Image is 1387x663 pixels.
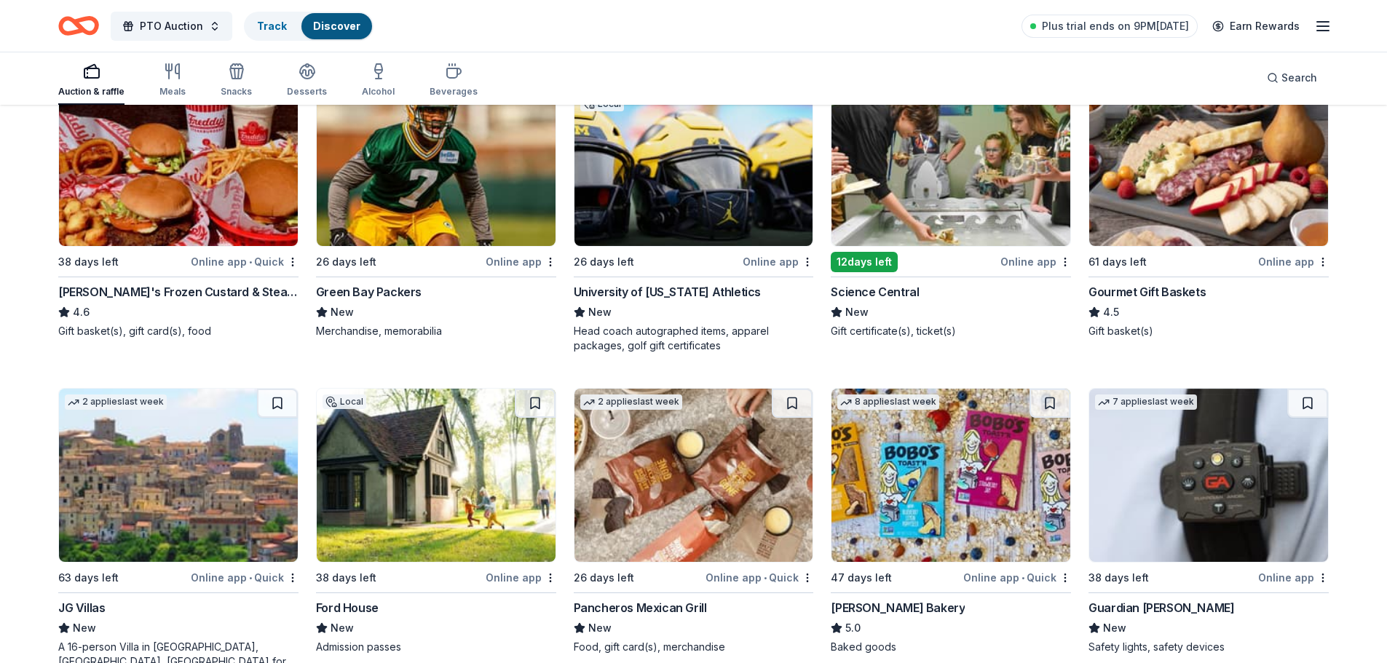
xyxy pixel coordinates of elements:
a: Image for Guardian Angel Device7 applieslast week38 days leftOnline appGuardian [PERSON_NAME]NewS... [1088,388,1329,654]
div: 12 days left [831,252,898,272]
div: 8 applies last week [837,394,939,410]
div: 61 days left [1088,253,1147,271]
button: Auction & raffle [58,57,125,105]
div: University of [US_STATE] Athletics [574,283,761,301]
span: 4.6 [73,303,90,321]
div: Alcohol [362,86,395,98]
div: Local [323,394,366,409]
span: 4.5 [1103,303,1119,321]
button: Beverages [430,57,478,105]
div: Gift certificate(s), ticket(s) [831,324,1071,338]
div: Safety lights, safety devices [1088,640,1329,654]
img: Image for Science Central [831,73,1070,246]
img: Image for Ford House [317,389,556,562]
div: Online app Quick [191,568,299,587]
span: New [73,619,96,637]
a: Image for Gourmet Gift Baskets10 applieslast week61 days leftOnline appGourmet Gift Baskets4.5Gif... [1088,72,1329,338]
div: 2 applies last week [65,394,167,410]
div: 38 days left [1088,569,1149,587]
button: Desserts [287,57,327,105]
div: Baked goods [831,640,1071,654]
div: Meals [159,86,186,98]
div: Admission passes [316,640,556,654]
div: Ford House [316,599,379,616]
div: 2 applies last week [580,394,682,410]
button: Snacks [221,57,252,105]
span: Search [1281,69,1317,87]
img: Image for Green Bay Packers [317,73,556,246]
span: New [331,303,354,321]
div: Online app Quick [963,568,1071,587]
div: [PERSON_NAME]'s Frozen Custard & Steakburgers [58,283,299,301]
span: New [1103,619,1126,637]
a: Image for Ford HouseLocal38 days leftOnline appFord HouseNewAdmission passes [316,388,556,654]
div: 26 days left [574,253,634,271]
span: New [845,303,869,321]
div: JG Villas [58,599,105,616]
span: Plus trial ends on 9PM[DATE] [1042,17,1189,35]
div: Head coach autographed items, apparel packages, golf gift certificates [574,324,814,353]
div: Online app Quick [191,253,299,271]
div: Online app [1000,253,1071,271]
div: Desserts [287,86,327,98]
img: Image for University of Michigan Athletics [574,73,813,246]
button: PTO Auction [111,12,232,41]
span: New [588,303,612,321]
div: Green Bay Packers [316,283,422,301]
div: Gift basket(s), gift card(s), food [58,324,299,338]
div: Online app [486,568,556,587]
button: Meals [159,57,186,105]
div: 26 days left [574,569,634,587]
div: [PERSON_NAME] Bakery [831,599,965,616]
div: Science Central [831,283,919,301]
div: Food, gift card(s), merchandise [574,640,814,654]
a: Image for Bobo's Bakery8 applieslast week47 days leftOnline app•Quick[PERSON_NAME] Bakery5.0Baked... [831,388,1071,654]
div: Gift basket(s) [1088,324,1329,338]
button: Alcohol [362,57,395,105]
div: Merchandise, memorabilia [316,324,556,338]
div: 26 days left [316,253,376,271]
img: Image for Guardian Angel Device [1089,389,1328,562]
div: 63 days left [58,569,119,587]
a: Plus trial ends on 9PM[DATE] [1022,15,1198,38]
div: Guardian [PERSON_NAME] [1088,599,1234,616]
a: Earn Rewards [1204,13,1308,39]
button: Search [1255,63,1329,92]
div: 7 applies last week [1095,394,1197,410]
span: 5.0 [845,619,861,637]
a: Discover [313,20,360,32]
div: Pancheros Mexican Grill [574,599,707,616]
div: Online app [486,253,556,271]
div: Online app Quick [706,568,813,587]
span: • [1022,572,1024,584]
div: Auction & raffle [58,86,125,98]
div: 47 days left [831,569,892,587]
a: Track [257,20,287,32]
a: Image for Science Central12days leftOnline appScience CentralNewGift certificate(s), ticket(s) [831,72,1071,338]
img: Image for JG Villas [59,389,298,562]
span: • [764,572,767,584]
span: New [588,619,612,637]
div: Online app [1258,568,1329,587]
span: • [249,256,252,268]
div: 38 days left [58,253,119,271]
div: Online app [743,253,813,271]
a: Image for Freddy's Frozen Custard & Steakburgers12 applieslast week38 days leftOnline app•Quick[P... [58,72,299,338]
div: Gourmet Gift Baskets [1088,283,1206,301]
img: Image for Gourmet Gift Baskets [1089,73,1328,246]
span: • [249,572,252,584]
img: Image for Freddy's Frozen Custard & Steakburgers [59,73,298,246]
span: New [331,619,354,637]
button: TrackDiscover [244,12,374,41]
img: Image for Bobo's Bakery [831,389,1070,562]
a: Image for Pancheros Mexican Grill2 applieslast week26 days leftOnline app•QuickPancheros Mexican ... [574,388,814,654]
a: Home [58,9,99,43]
span: PTO Auction [140,17,203,35]
a: Image for University of Michigan Athletics1 applylast weekLocal26 days leftOnline appUniversity o... [574,72,814,353]
div: 38 days left [316,569,376,587]
div: Online app [1258,253,1329,271]
div: Snacks [221,86,252,98]
div: Beverages [430,86,478,98]
img: Image for Pancheros Mexican Grill [574,389,813,562]
a: Image for Green Bay PackersLocal26 days leftOnline appGreen Bay PackersNewMerchandise, memorabilia [316,72,556,338]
